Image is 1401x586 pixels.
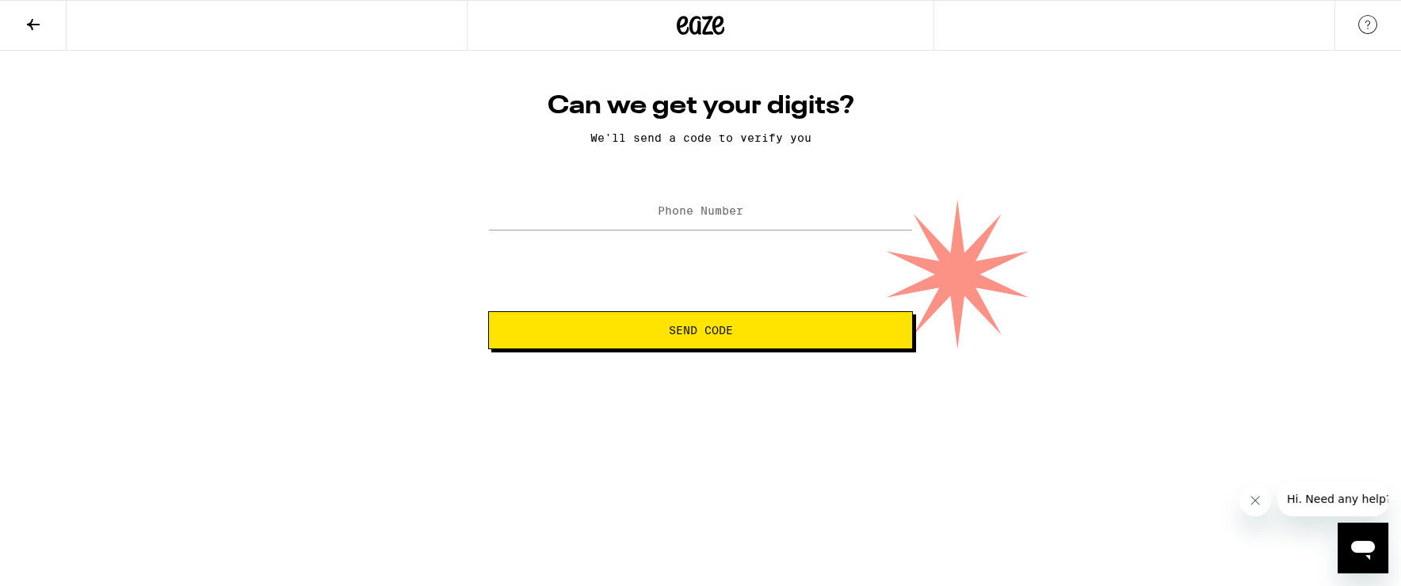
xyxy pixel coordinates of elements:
span: Hi. Need any help? [10,11,114,24]
span: Send Code [669,325,733,336]
iframe: Message from company [1277,481,1388,516]
h1: Can we get your digits? [488,90,913,122]
iframe: Button to launch messaging window [1338,523,1388,573]
label: Phone Number [658,204,743,217]
p: We'll send a code to verify you [488,131,913,144]
iframe: Close message [1239,485,1271,516]
button: Send Code [488,311,913,349]
input: Phone Number [488,194,913,230]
